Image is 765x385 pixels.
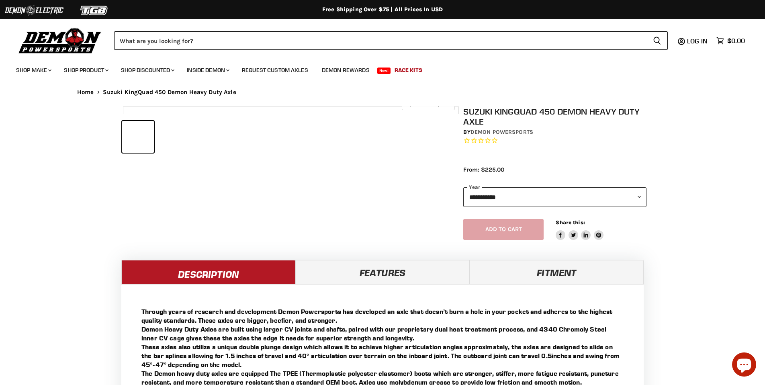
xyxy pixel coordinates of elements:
[377,68,391,74] span: New!
[61,6,704,13] div: Free Shipping Over $75 | All Prices In USD
[687,37,708,45] span: Log in
[4,3,64,18] img: Demon Electric Logo 2
[727,37,745,45] span: $0.00
[16,26,104,55] img: Demon Powersports
[470,129,533,135] a: Demon Powersports
[463,187,646,207] select: year
[77,89,94,96] a: Home
[114,31,668,50] form: Product
[646,31,668,50] button: Search
[122,121,154,153] button: IMAGE thumbnail
[463,137,646,145] span: Rated 0.0 out of 5 stars 0 reviews
[470,260,644,284] a: Fitment
[556,219,585,225] span: Share this:
[121,260,295,284] a: Description
[58,62,113,78] a: Shop Product
[463,106,646,127] h1: Suzuki KingQuad 450 Demon Heavy Duty Axle
[683,37,712,45] a: Log in
[236,62,314,78] a: Request Custom Axles
[712,35,749,47] a: $0.00
[115,62,179,78] a: Shop Discounted
[730,352,759,379] inbox-online-store-chat: Shopify online store chat
[156,121,188,153] button: IMAGE thumbnail
[61,89,704,96] nav: Breadcrumbs
[103,89,236,96] span: Suzuki KingQuad 450 Demon Heavy Duty Axle
[10,62,56,78] a: Shop Make
[181,62,234,78] a: Inside Demon
[406,101,450,107] span: Click to expand
[295,260,469,284] a: Features
[316,62,376,78] a: Demon Rewards
[10,59,743,78] ul: Main menu
[389,62,428,78] a: Race Kits
[114,31,646,50] input: Search
[463,128,646,137] div: by
[64,3,125,18] img: TGB Logo 2
[556,219,603,240] aside: Share this:
[463,166,504,173] span: From: $225.00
